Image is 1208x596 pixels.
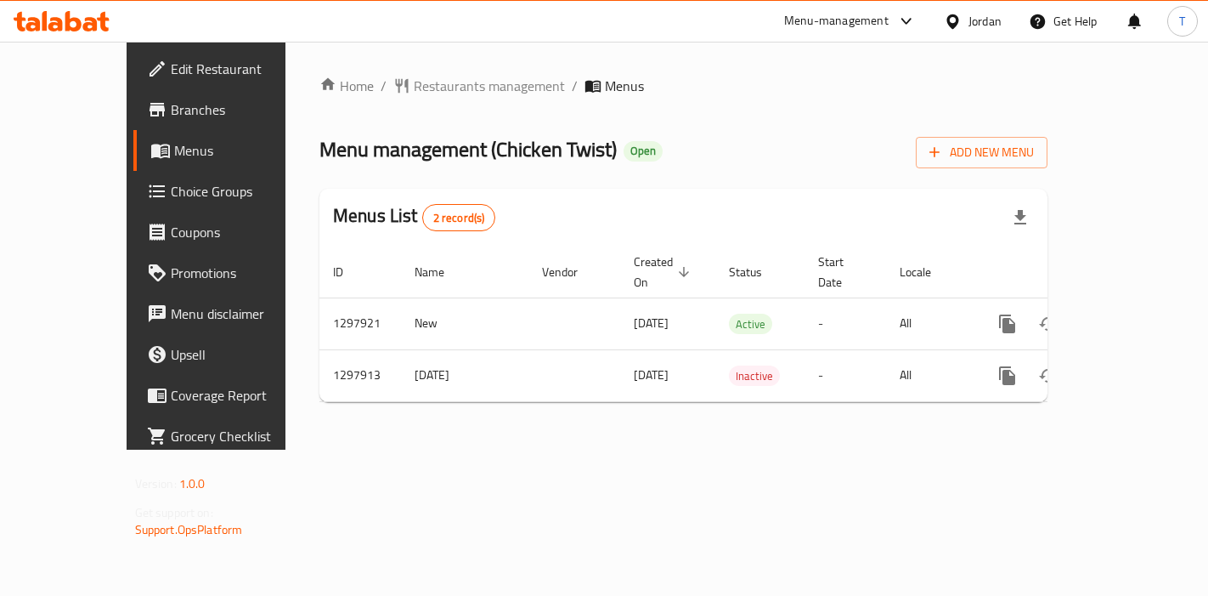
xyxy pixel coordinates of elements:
td: - [804,298,886,349]
table: enhanced table [319,247,1164,402]
span: Choice Groups [171,181,314,202]
td: New [401,298,528,349]
span: Locale [900,262,953,282]
span: Version: [135,473,177,495]
span: Restaurants management [414,76,565,96]
span: 1.0.0 [179,473,206,495]
div: Total records count [422,204,496,231]
div: Jordan [968,12,1002,31]
span: Menus [174,140,314,161]
th: Actions [974,247,1164,298]
button: Change Status [1028,355,1069,396]
span: 2 record(s) [423,210,495,226]
td: 1297913 [319,349,401,401]
span: Active [729,315,772,334]
td: [DATE] [401,349,528,401]
a: Menu disclaimer [133,293,328,334]
span: [DATE] [634,364,669,386]
span: T [1179,12,1185,31]
span: Name [415,262,466,282]
li: / [572,76,578,96]
span: Coverage Report [171,385,314,406]
span: [DATE] [634,312,669,334]
a: Grocery Checklist [133,416,328,457]
div: Inactive [729,366,780,386]
span: Start Date [818,252,866,292]
span: Inactive [729,366,780,386]
div: Menu-management [784,11,889,31]
a: Restaurants management [393,76,565,96]
a: Menus [133,130,328,171]
span: Coupons [171,222,314,242]
span: Edit Restaurant [171,59,314,79]
a: Edit Restaurant [133,48,328,89]
button: Change Status [1028,304,1069,344]
a: Coupons [133,212,328,253]
button: more [987,304,1028,344]
span: Branches [171,99,314,120]
span: ID [333,262,365,282]
li: / [381,76,387,96]
a: Choice Groups [133,171,328,212]
span: Get support on: [135,502,213,524]
td: All [886,298,974,349]
button: Add New Menu [916,137,1047,168]
span: Add New Menu [929,142,1034,163]
span: Menu management ( Chicken Twist ) [319,130,617,168]
span: Vendor [542,262,600,282]
a: Support.OpsPlatform [135,519,243,541]
nav: breadcrumb [319,76,1047,96]
td: - [804,349,886,401]
button: more [987,355,1028,396]
a: Coverage Report [133,375,328,416]
td: All [886,349,974,401]
a: Promotions [133,253,328,293]
span: Menus [605,76,644,96]
a: Home [319,76,374,96]
h2: Menus List [333,203,495,231]
span: Menu disclaimer [171,304,314,324]
td: 1297921 [319,298,401,349]
span: Created On [634,252,695,292]
span: Open [624,144,663,158]
span: Upsell [171,344,314,365]
span: Status [729,262,784,282]
span: Promotions [171,263,314,283]
div: Open [624,141,663,162]
a: Branches [133,89,328,130]
a: Upsell [133,334,328,375]
div: Export file [1000,197,1041,238]
span: Grocery Checklist [171,426,314,446]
